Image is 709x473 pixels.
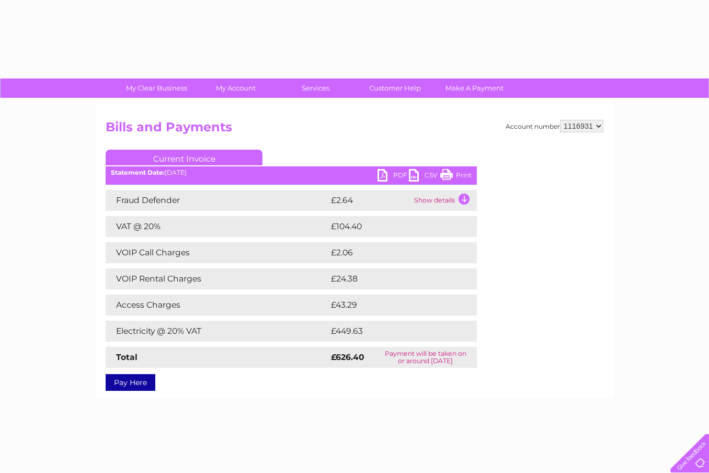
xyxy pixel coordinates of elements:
h2: Bills and Payments [106,120,603,140]
a: PDF [378,169,409,184]
td: Fraud Defender [106,190,328,211]
a: CSV [409,169,440,184]
a: Current Invoice [106,150,262,165]
a: Customer Help [352,78,438,98]
td: £104.40 [328,216,458,237]
td: VOIP Rental Charges [106,268,328,289]
td: £449.63 [328,321,459,342]
strong: Total [116,352,138,362]
strong: £626.40 [331,352,364,362]
div: Account number [506,120,603,132]
a: Make A Payment [431,78,518,98]
td: Access Charges [106,295,328,316]
td: VAT @ 20% [106,216,328,237]
a: Services [272,78,359,98]
td: £43.29 [328,295,455,316]
td: £24.38 [328,268,456,289]
td: Show details [411,190,477,211]
td: Payment will be taken on or around [DATE] [374,347,477,368]
td: VOIP Call Charges [106,242,328,263]
td: Electricity @ 20% VAT [106,321,328,342]
a: My Clear Business [113,78,200,98]
b: Statement Date: [111,168,165,176]
a: Pay Here [106,374,155,391]
a: Print [440,169,472,184]
a: My Account [193,78,279,98]
td: £2.06 [328,242,453,263]
td: £2.64 [328,190,411,211]
div: [DATE] [106,169,477,176]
